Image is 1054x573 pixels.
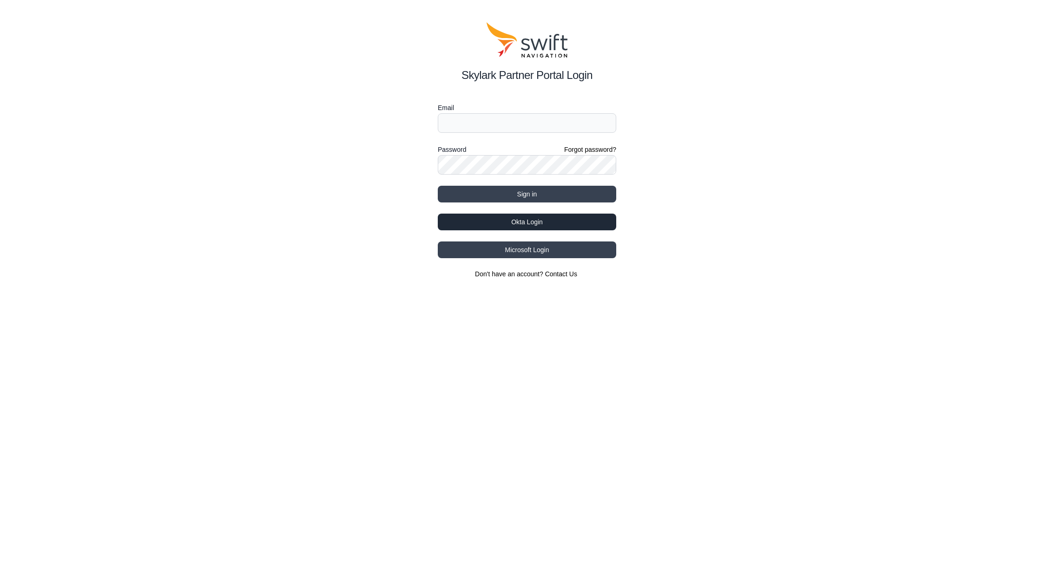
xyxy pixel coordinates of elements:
button: Okta Login [438,214,616,230]
label: Password [438,144,466,155]
a: Forgot password? [564,145,616,154]
section: Don't have an account? [438,269,616,279]
a: Contact Us [545,270,577,278]
label: Email [438,102,616,113]
button: Microsoft Login [438,241,616,258]
button: Sign in [438,186,616,202]
h2: Skylark Partner Portal Login [438,67,616,84]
